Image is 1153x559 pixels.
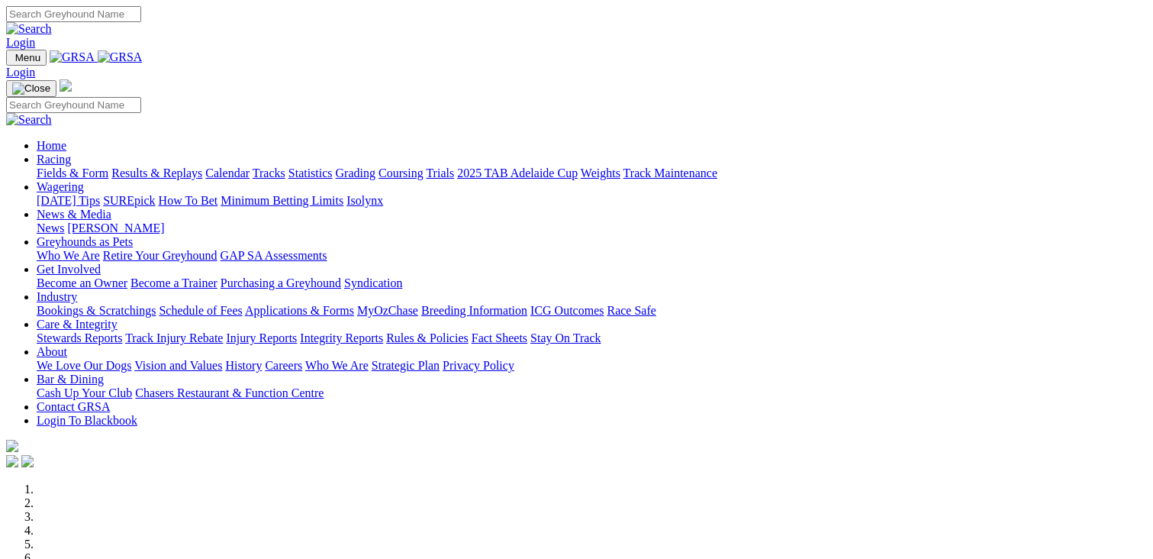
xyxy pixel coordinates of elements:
[135,386,324,399] a: Chasers Restaurant & Function Centre
[37,331,1147,345] div: Care & Integrity
[37,263,101,276] a: Get Involved
[21,455,34,467] img: twitter.svg
[159,304,242,317] a: Schedule of Fees
[6,6,141,22] input: Search
[530,331,601,344] a: Stay On Track
[346,194,383,207] a: Isolynx
[60,79,72,92] img: logo-grsa-white.png
[134,359,222,372] a: Vision and Values
[37,153,71,166] a: Racing
[457,166,578,179] a: 2025 TAB Adelaide Cup
[6,66,35,79] a: Login
[623,166,717,179] a: Track Maintenance
[103,249,217,262] a: Retire Your Greyhound
[37,373,104,386] a: Bar & Dining
[37,276,1147,290] div: Get Involved
[37,139,66,152] a: Home
[300,331,383,344] a: Integrity Reports
[336,166,375,179] a: Grading
[378,166,424,179] a: Coursing
[6,80,56,97] button: Toggle navigation
[37,235,133,248] a: Greyhounds as Pets
[37,414,137,427] a: Login To Blackbook
[37,386,1147,400] div: Bar & Dining
[15,52,40,63] span: Menu
[103,194,155,207] a: SUREpick
[226,331,297,344] a: Injury Reports
[37,249,1147,263] div: Greyhounds as Pets
[225,359,262,372] a: History
[288,166,333,179] a: Statistics
[37,290,77,303] a: Industry
[253,166,285,179] a: Tracks
[221,276,341,289] a: Purchasing a Greyhound
[305,359,369,372] a: Who We Are
[98,50,143,64] img: GRSA
[6,440,18,452] img: logo-grsa-white.png
[37,249,100,262] a: Who We Are
[357,304,418,317] a: MyOzChase
[472,331,527,344] a: Fact Sheets
[426,166,454,179] a: Trials
[205,166,250,179] a: Calendar
[530,304,604,317] a: ICG Outcomes
[37,276,127,289] a: Become an Owner
[221,194,343,207] a: Minimum Betting Limits
[344,276,402,289] a: Syndication
[37,166,108,179] a: Fields & Form
[265,359,302,372] a: Careers
[372,359,440,372] a: Strategic Plan
[6,36,35,49] a: Login
[6,455,18,467] img: facebook.svg
[245,304,354,317] a: Applications & Forms
[421,304,527,317] a: Breeding Information
[12,82,50,95] img: Close
[111,166,202,179] a: Results & Replays
[386,331,469,344] a: Rules & Policies
[37,194,1147,208] div: Wagering
[6,113,52,127] img: Search
[50,50,95,64] img: GRSA
[443,359,514,372] a: Privacy Policy
[37,318,118,331] a: Care & Integrity
[37,359,1147,373] div: About
[37,400,110,413] a: Contact GRSA
[37,359,131,372] a: We Love Our Dogs
[125,331,223,344] a: Track Injury Rebate
[37,221,1147,235] div: News & Media
[221,249,327,262] a: GAP SA Assessments
[130,276,217,289] a: Become a Trainer
[6,22,52,36] img: Search
[581,166,620,179] a: Weights
[67,221,164,234] a: [PERSON_NAME]
[37,304,156,317] a: Bookings & Scratchings
[37,304,1147,318] div: Industry
[37,345,67,358] a: About
[37,180,84,193] a: Wagering
[607,304,655,317] a: Race Safe
[6,50,47,66] button: Toggle navigation
[37,208,111,221] a: News & Media
[37,194,100,207] a: [DATE] Tips
[6,97,141,113] input: Search
[159,194,218,207] a: How To Bet
[37,166,1147,180] div: Racing
[37,331,122,344] a: Stewards Reports
[37,386,132,399] a: Cash Up Your Club
[37,221,64,234] a: News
